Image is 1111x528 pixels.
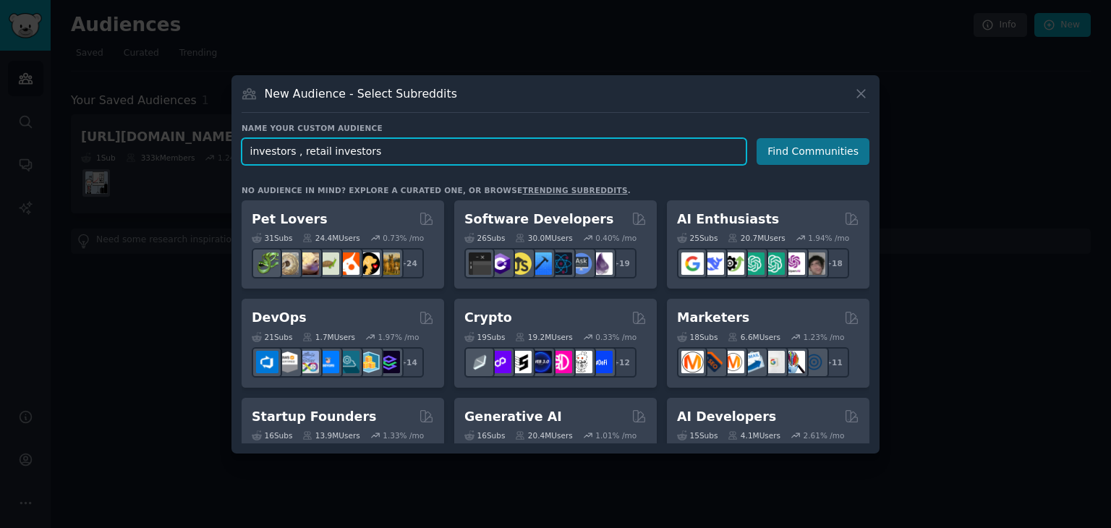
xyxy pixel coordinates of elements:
div: 1.94 % /mo [808,233,849,243]
img: AskComputerScience [570,252,592,275]
h3: Name your custom audience [242,123,869,133]
h2: Generative AI [464,408,562,426]
img: googleads [762,351,785,373]
img: iOSProgramming [529,252,552,275]
img: OnlineMarketing [803,351,825,373]
div: 0.40 % /mo [595,233,637,243]
img: GoogleGeminiAI [681,252,704,275]
div: 16 Sub s [464,430,505,440]
div: 26 Sub s [464,233,505,243]
img: ethfinance [469,351,491,373]
div: + 12 [606,347,637,378]
div: + 18 [819,248,849,278]
img: azuredevops [256,351,278,373]
h2: DevOps [252,309,307,327]
img: herpetology [256,252,278,275]
img: defi_ [590,351,613,373]
img: CryptoNews [570,351,592,373]
img: turtle [317,252,339,275]
div: 24.4M Users [302,233,359,243]
h2: Crypto [464,309,512,327]
img: bigseo [702,351,724,373]
img: aws_cdk [357,351,380,373]
img: DevOpsLinks [317,351,339,373]
div: 0.33 % /mo [595,332,637,342]
div: 16 Sub s [252,430,292,440]
div: 2.61 % /mo [804,430,845,440]
img: platformengineering [337,351,359,373]
img: Emailmarketing [742,351,765,373]
div: 0.73 % /mo [383,233,424,243]
img: chatgpt_promptDesign [742,252,765,275]
div: 1.01 % /mo [595,430,637,440]
div: 1.97 % /mo [378,332,420,342]
div: 15 Sub s [677,430,718,440]
div: + 24 [393,248,424,278]
h2: Pet Lovers [252,210,328,229]
img: 0xPolygon [489,351,511,373]
img: ArtificalIntelligence [803,252,825,275]
h2: AI Enthusiasts [677,210,779,229]
img: DeepSeek [702,252,724,275]
a: trending subreddits [522,186,627,195]
div: 1.7M Users [302,332,355,342]
h2: Software Developers [464,210,613,229]
div: 4.1M Users [728,430,780,440]
div: 1.33 % /mo [383,430,424,440]
div: 19.2M Users [515,332,572,342]
h2: AI Developers [677,408,776,426]
div: 25 Sub s [677,233,718,243]
img: defiblockchain [550,351,572,373]
img: reactnative [550,252,572,275]
div: + 11 [819,347,849,378]
img: cockatiel [337,252,359,275]
h3: New Audience - Select Subreddits [265,86,457,101]
img: ballpython [276,252,299,275]
div: 30.0M Users [515,233,572,243]
div: + 19 [606,248,637,278]
img: PetAdvice [357,252,380,275]
button: Find Communities [757,138,869,165]
img: AskMarketing [722,351,744,373]
img: ethstaker [509,351,532,373]
div: 31 Sub s [252,233,292,243]
h2: Startup Founders [252,408,376,426]
div: 1.23 % /mo [804,332,845,342]
div: 13.9M Users [302,430,359,440]
div: + 14 [393,347,424,378]
img: csharp [489,252,511,275]
img: learnjavascript [509,252,532,275]
img: chatgpt_prompts_ [762,252,785,275]
img: AItoolsCatalog [722,252,744,275]
img: Docker_DevOps [297,351,319,373]
img: leopardgeckos [297,252,319,275]
img: AWS_Certified_Experts [276,351,299,373]
img: dogbreed [378,252,400,275]
img: software [469,252,491,275]
img: OpenAIDev [783,252,805,275]
div: 6.6M Users [728,332,780,342]
img: web3 [529,351,552,373]
div: 21 Sub s [252,332,292,342]
div: 19 Sub s [464,332,505,342]
div: 18 Sub s [677,332,718,342]
input: Pick a short name, like "Digital Marketers" or "Movie-Goers" [242,138,746,165]
img: MarketingResearch [783,351,805,373]
img: elixir [590,252,613,275]
img: PlatformEngineers [378,351,400,373]
h2: Marketers [677,309,749,327]
div: No audience in mind? Explore a curated one, or browse . [242,185,631,195]
div: 20.7M Users [728,233,785,243]
img: content_marketing [681,351,704,373]
div: 20.4M Users [515,430,572,440]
